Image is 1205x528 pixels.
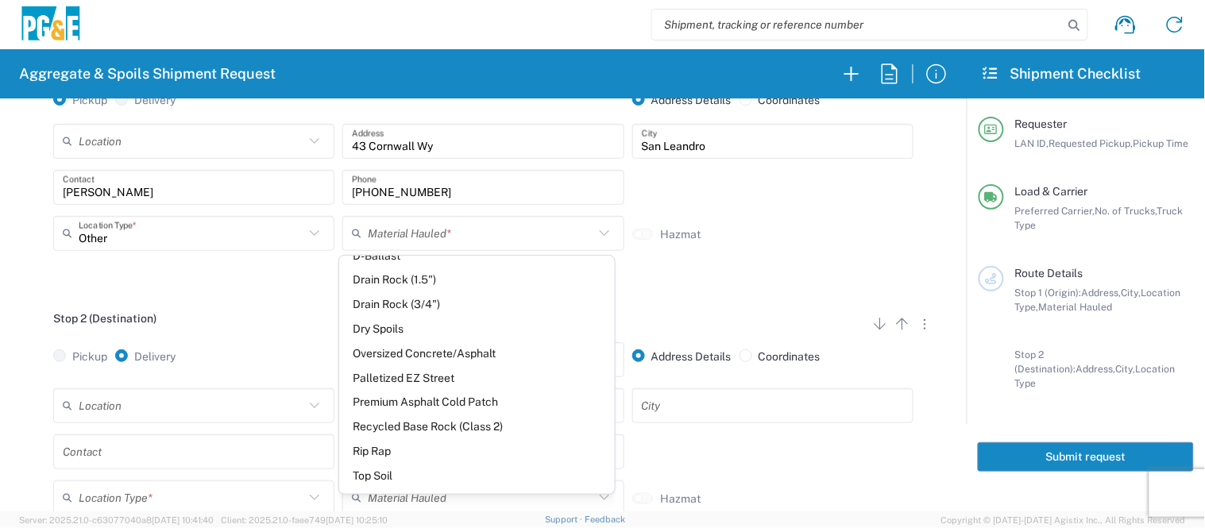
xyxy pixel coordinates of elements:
span: Oversized Concrete/Asphalt [339,341,614,366]
span: Address, [1076,363,1116,375]
span: Drain Rock (1.5") [339,268,614,292]
span: Requester [1015,118,1068,130]
span: Stop 2 (Destination): [1015,349,1076,375]
span: [DATE] 10:25:10 [326,515,388,525]
a: Feedback [585,515,625,524]
label: Coordinates [740,93,821,107]
span: City, [1122,287,1141,299]
span: Preferred Carrier, [1015,205,1095,217]
span: Route Details [1015,267,1083,279]
label: Address Details [632,349,732,364]
span: [DATE] 10:41:40 [152,515,214,525]
span: Dry Spoils [339,317,614,341]
span: Drain Rock (3/4") [339,292,614,317]
span: Requested Pickup, [1049,137,1134,149]
button: Submit request [978,442,1194,472]
h2: Shipment Checklist [981,64,1141,83]
span: Copyright © [DATE]-[DATE] Agistix Inc., All Rights Reserved [941,513,1186,527]
label: Address Details [632,93,732,107]
span: Premium Asphalt Cold Patch [339,390,614,414]
span: Stop 2 (Destination) [53,312,156,325]
span: D-Ballast [339,244,614,268]
span: Palletized EZ Street [339,366,614,391]
span: Recycled Base Rock (Class 2) [339,414,614,439]
label: Coordinates [740,349,821,364]
label: Hazmat [661,491,701,506]
input: Shipment, tracking or reference number [652,10,1064,40]
img: pge [19,6,83,44]
span: LAN ID, [1015,137,1049,149]
span: City, [1116,363,1136,375]
span: No. of Trucks, [1095,205,1157,217]
label: Hazmat [661,227,701,241]
span: Load & Carrier [1015,185,1088,198]
span: Rip Rap [339,439,614,464]
span: Top Soil [339,464,614,488]
h2: Aggregate & Spoils Shipment Request [19,64,276,83]
a: Support [546,515,585,524]
span: Address, [1082,287,1122,299]
span: Server: 2025.21.0-c63077040a8 [19,515,214,525]
span: Client: 2025.21.0-faee749 [221,515,388,525]
span: Material Hauled [1039,301,1113,313]
span: Pickup Time [1134,137,1189,149]
span: Stop 1 (Origin): [1015,287,1082,299]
